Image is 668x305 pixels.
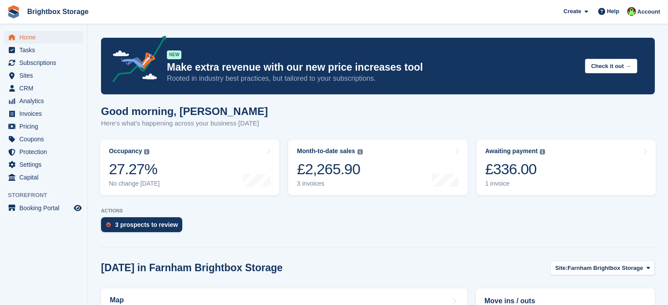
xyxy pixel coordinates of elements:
[110,296,124,304] h2: Map
[19,95,72,107] span: Analytics
[167,74,578,83] p: Rooted in industry best practices, but tailored to your subscriptions.
[4,57,83,69] a: menu
[8,191,87,200] span: Storefront
[101,217,187,237] a: 3 prospects to review
[627,7,636,16] img: Marlena
[567,264,643,273] span: Farnham Brightbox Storage
[19,44,72,56] span: Tasks
[288,140,467,195] a: Month-to-date sales £2,265.90 3 invoices
[585,59,637,73] button: Check it out →
[607,7,619,16] span: Help
[297,147,355,155] div: Month-to-date sales
[115,221,178,228] div: 3 prospects to review
[540,149,545,154] img: icon-info-grey-7440780725fd019a000dd9b08b2336e03edf1995a4989e88bcd33f0948082b44.svg
[109,160,160,178] div: 27.27%
[72,203,83,213] a: Preview store
[7,5,20,18] img: stora-icon-8386f47178a22dfd0bd8f6a31ec36ba5ce8667c1dd55bd0f319d3a0aa187defe.svg
[19,31,72,43] span: Home
[485,180,545,187] div: 1 invoice
[19,146,72,158] span: Protection
[4,158,83,171] a: menu
[4,146,83,158] a: menu
[357,149,363,154] img: icon-info-grey-7440780725fd019a000dd9b08b2336e03edf1995a4989e88bcd33f0948082b44.svg
[19,120,72,133] span: Pricing
[4,108,83,120] a: menu
[485,160,545,178] div: £336.00
[19,82,72,94] span: CRM
[4,82,83,94] a: menu
[109,180,160,187] div: No change [DATE]
[4,120,83,133] a: menu
[101,262,283,274] h2: [DATE] in Farnham Brightbox Storage
[19,108,72,120] span: Invoices
[555,264,567,273] span: Site:
[4,95,83,107] a: menu
[563,7,581,16] span: Create
[144,149,149,154] img: icon-info-grey-7440780725fd019a000dd9b08b2336e03edf1995a4989e88bcd33f0948082b44.svg
[105,36,166,86] img: price-adjustments-announcement-icon-8257ccfd72463d97f412b2fc003d46551f7dbcb40ab6d574587a9cd5c0d94...
[109,147,142,155] div: Occupancy
[19,69,72,82] span: Sites
[19,133,72,145] span: Coupons
[477,140,656,195] a: Awaiting payment £336.00 1 invoice
[4,171,83,183] a: menu
[101,118,268,129] p: Here's what's happening across your business [DATE]
[485,147,538,155] div: Awaiting payment
[101,105,268,117] h1: Good morning, [PERSON_NAME]
[19,57,72,69] span: Subscriptions
[167,50,181,59] div: NEW
[297,180,362,187] div: 3 invoices
[24,4,92,19] a: Brightbox Storage
[106,222,111,227] img: prospect-51fa495bee0391a8d652442698ab0144808aea92771e9ea1ae160a38d050c398.svg
[167,61,578,74] p: Make extra revenue with our new price increases tool
[297,160,362,178] div: £2,265.90
[4,69,83,82] a: menu
[4,44,83,56] a: menu
[100,140,279,195] a: Occupancy 27.27% No change [DATE]
[19,202,72,214] span: Booking Portal
[637,7,660,16] span: Account
[4,31,83,43] a: menu
[19,158,72,171] span: Settings
[101,208,655,214] p: ACTIONS
[4,133,83,145] a: menu
[550,261,655,275] button: Site: Farnham Brightbox Storage
[4,202,83,214] a: menu
[19,171,72,183] span: Capital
